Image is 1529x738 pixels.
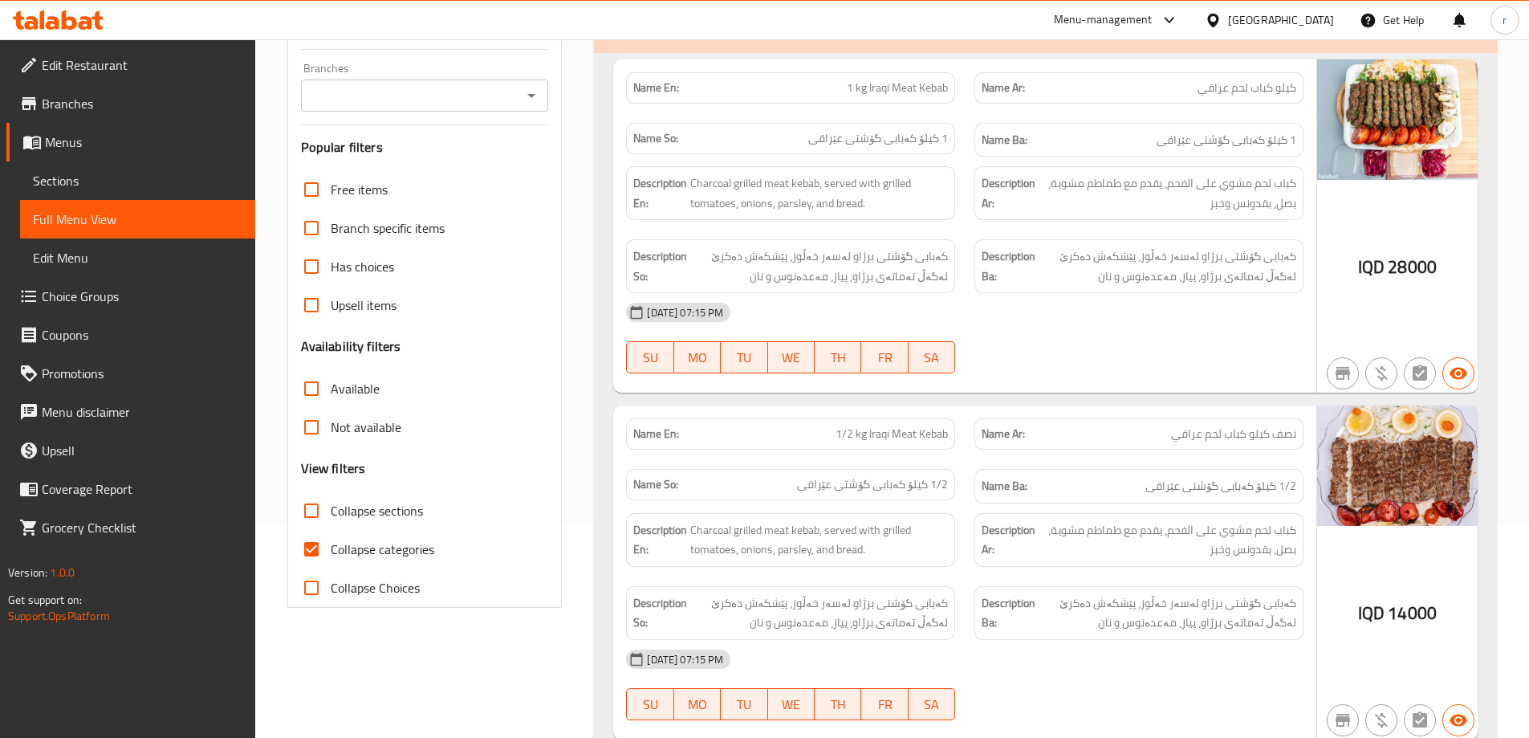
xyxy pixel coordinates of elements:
span: Branch specific items [331,218,445,238]
button: SA [909,688,955,720]
span: Collapse Choices [331,578,420,597]
strong: Name En: [633,80,679,96]
button: SA [909,341,955,373]
button: Not has choices [1404,357,1436,389]
span: 1/2 kg Iraqi Meat Kebab [836,426,948,442]
span: TH [821,346,855,369]
span: 1 کیلۆ کەبابی گۆشتی عێراقی [1157,130,1296,150]
span: کەبابی گۆشتی برژاو لەسەر خەڵوز، پێشکەش دەکرێ لەگەڵ تەماتەی برژاو، پیاز، مەعدەنوس و نان [690,593,948,633]
button: Purchased item [1365,704,1397,736]
a: Choice Groups [6,277,255,316]
span: MO [681,693,714,716]
a: Edit Menu [20,239,255,277]
span: نصف كيلو كباب لحم عراقي [1171,426,1296,442]
span: كباب لحم مشوي على الفحم، يقدم مع طماطم مشوية، بصل، بقدونس وخبز [1039,173,1296,213]
div: [GEOGRAPHIC_DATA] [1228,11,1334,29]
span: IQD [1358,597,1385,629]
strong: Description Ba: [982,593,1035,633]
span: Upsell [42,441,242,460]
a: Grocery Checklist [6,508,255,547]
span: Full Menu View [33,210,242,229]
button: Open [520,84,543,107]
a: Support.OpsPlatform [8,605,110,626]
a: Edit Restaurant [6,46,255,84]
span: كباب لحم مشوي على الفحم، يقدم مع طماطم مشوية، بصل، بقدونس وخبز [1039,520,1296,560]
strong: Name Ar: [982,80,1025,96]
button: MO [674,341,721,373]
strong: Description So: [633,593,687,633]
span: Free items [331,180,388,199]
span: 28000 [1388,251,1437,283]
button: MO [674,688,721,720]
span: FR [868,693,901,716]
span: SU [633,346,667,369]
span: WE [775,346,808,369]
a: Menus [6,123,255,161]
button: Purchased item [1365,357,1397,389]
span: Coverage Report [42,479,242,499]
button: SU [626,688,673,720]
strong: Name Ba: [982,130,1027,150]
span: Sections [33,171,242,190]
strong: Name Ar: [982,426,1025,442]
span: TU [727,693,761,716]
span: Edit Restaurant [42,55,242,75]
span: 1/2 کیلۆ کەبابی گۆشتی عێراقی [1145,476,1296,496]
a: Upsell [6,431,255,470]
strong: Name En: [633,426,679,442]
span: Available [331,379,380,398]
a: Coverage Report [6,470,255,508]
span: کەبابی گۆشتی برژاو لەسەر خەڵوز، پێشکەش دەکرێ لەگەڵ تەماتەی برژاو، پیاز، مەعدەنوس و نان [1039,247,1296,286]
div: Menu-management [1054,10,1153,30]
span: TH [821,693,855,716]
span: SA [915,693,949,716]
strong: Name Ba: [982,476,1027,496]
strong: Description Ar: [982,173,1035,213]
button: WE [768,341,815,373]
button: TU [721,341,767,373]
span: Version: [8,562,47,583]
span: Collapse sections [331,501,423,520]
strong: Name So: [633,476,678,493]
button: Not has choices [1404,704,1436,736]
span: SU [633,693,667,716]
h3: View filters [301,459,366,478]
button: FR [861,341,908,373]
button: Not branch specific item [1327,704,1359,736]
span: Edit Menu [33,248,242,267]
span: WE [775,693,808,716]
strong: Description So: [633,247,687,286]
span: Collapse categories [331,540,434,559]
span: Menus [45,133,242,152]
a: Branches [6,84,255,123]
a: Menu disclaimer [6,393,255,431]
button: Available [1442,704,1474,736]
strong: Description En: [633,520,687,560]
span: Get support on: [8,589,82,610]
a: Coupons [6,316,255,354]
h3: Popular filters [301,138,549,157]
a: Sections [20,161,255,200]
span: SA [915,346,949,369]
span: FR [868,346,901,369]
span: IQD [1358,251,1385,283]
span: Has choices [331,257,394,276]
a: Full Menu View [20,200,255,239]
span: Branches [42,94,242,113]
strong: Description Ba: [982,247,1035,286]
a: Promotions [6,354,255,393]
span: Grocery Checklist [42,518,242,537]
strong: Description Ar: [982,520,1035,560]
button: TU [721,688,767,720]
span: 14000 [1388,597,1437,629]
button: Available [1442,357,1474,389]
span: Charcoal grilled meat kebab, served with grilled tomatoes, onions, parsley, and bread. [690,173,948,213]
button: SU [626,341,673,373]
span: r [1503,11,1507,29]
img: %D9%86%D8%B5%D9%81_%D9%83%D9%8A%D9%84%D9%88_%D9%83%D8%A8%D8%A7%D8%A8_%D9%84%D8%AD%D9%85_%D8%B9%D8... [1317,406,1478,526]
span: Menu disclaimer [42,402,242,422]
span: Choice Groups [42,287,242,306]
button: WE [768,688,815,720]
h3: Availability filters [301,337,401,356]
span: کەبابی گۆشتی برژاو لەسەر خەڵوز، پێشکەش دەکرێ لەگەڵ تەماتەی برژاو، پیاز، مەعدەنوس و نان [690,247,948,286]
